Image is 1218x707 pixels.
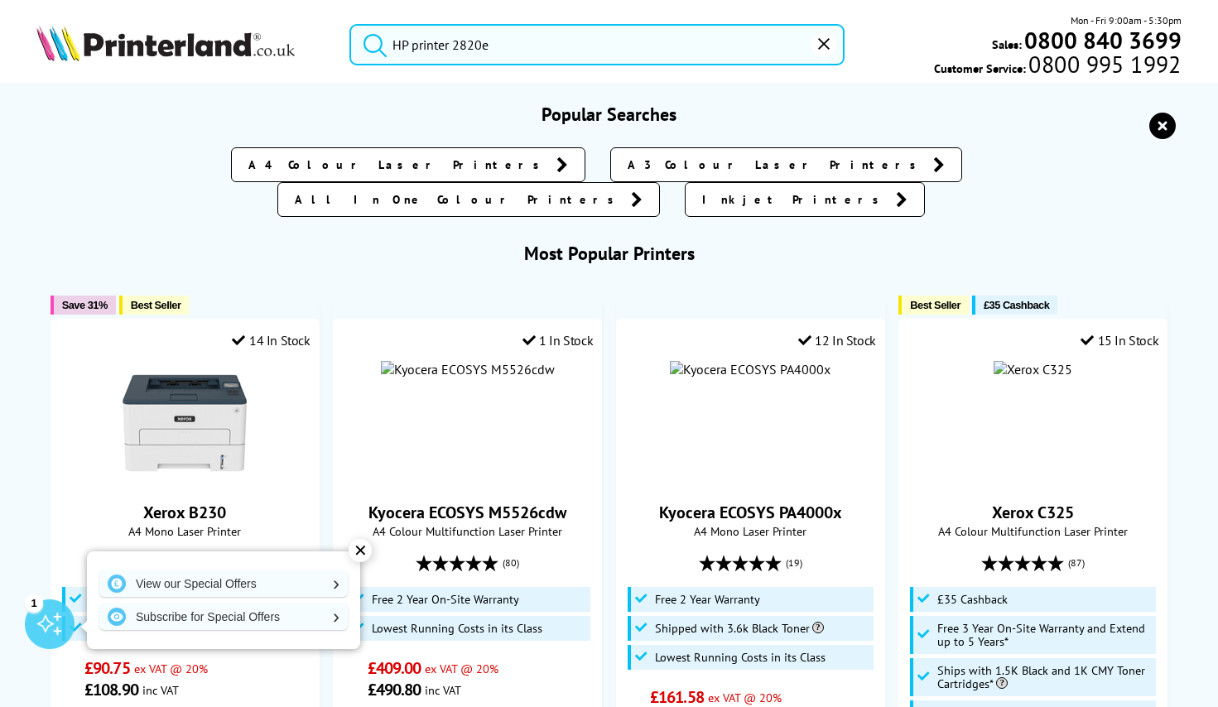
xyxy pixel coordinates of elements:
[610,147,962,182] a: A3 Colour Laser Printers
[685,182,925,217] a: Inkjet Printers
[992,36,1022,52] span: Sales:
[123,361,247,485] img: Xerox B230
[708,690,782,705] span: ex VAT @ 20%
[368,502,566,523] a: Kyocera ECOSYS M5526cdw
[368,679,421,700] span: £490.80
[659,502,842,523] a: Kyocera ECOSYS PA4000x
[143,502,226,523] a: Xerox B230
[231,147,585,182] a: A4 Colour Laser Printers
[142,682,179,698] span: inc VAT
[60,523,311,539] span: A4 Mono Laser Printer
[1071,12,1182,28] span: Mon - Fri 9:00am - 5:30pm
[907,523,1158,539] span: A4 Colour Multifunction Laser Printer
[1026,56,1181,72] span: 0800 995 1992
[670,361,830,378] img: Kyocera ECOSYS PA4000x
[84,679,138,700] span: £108.90
[522,332,594,349] div: 1 In Stock
[372,593,519,606] span: Free 2 Year On-Site Warranty
[342,523,593,539] span: A4 Colour Multifunction Laser Printer
[134,661,208,676] span: ex VAT @ 20%
[349,539,372,562] div: ✕
[62,299,108,311] span: Save 31%
[934,56,1181,76] span: Customer Service:
[898,296,969,315] button: Best Seller
[232,332,310,349] div: 14 In Stock
[119,296,190,315] button: Best Seller
[625,523,876,539] span: A4 Mono Laser Printer
[992,502,1074,523] a: Xerox C325
[372,622,542,635] span: Lowest Running Costs in its Class
[503,547,519,579] span: (80)
[655,622,824,635] span: Shipped with 3.6k Black Toner
[99,570,348,597] a: View our Special Offers
[1081,332,1158,349] div: 15 In Stock
[36,242,1182,265] h3: Most Popular Printers
[984,299,1049,311] span: £35 Cashback
[349,24,845,65] input: Search p
[131,299,181,311] span: Best Seller
[937,622,1152,648] span: Free 3 Year On-Site Warranty and Extend up to 5 Years*
[425,661,498,676] span: ex VAT @ 20%
[937,593,1008,606] span: £35 Cashback
[25,594,43,612] div: 1
[381,361,555,378] img: Kyocera ECOSYS M5526cdw
[937,664,1152,690] span: Ships with 1.5K Black and 1K CMY Toner Cartridges*
[655,651,826,664] span: Lowest Running Costs in its Class
[295,191,623,208] span: All In One Colour Printers
[655,593,760,606] span: Free 2 Year Warranty
[425,682,461,698] span: inc VAT
[910,299,960,311] span: Best Seller
[1024,25,1182,55] b: 0800 840 3699
[123,472,247,488] a: Xerox B230
[994,361,1072,378] img: Xerox C325
[786,547,802,579] span: (19)
[972,296,1057,315] button: £35 Cashback
[84,657,130,679] span: £90.75
[248,156,548,173] span: A4 Colour Laser Printers
[36,25,295,61] img: Printerland Logo
[51,296,116,315] button: Save 31%
[1022,32,1182,48] a: 0800 840 3699
[36,25,328,65] a: Printerland Logo
[277,182,660,217] a: All In One Colour Printers
[36,103,1182,126] h3: Popular Searches
[798,332,876,349] div: 12 In Stock
[1068,547,1085,579] span: (87)
[99,604,348,630] a: Subscribe for Special Offers
[628,156,925,173] span: A3 Colour Laser Printers
[702,191,888,208] span: Inkjet Printers
[368,657,421,679] span: £409.00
